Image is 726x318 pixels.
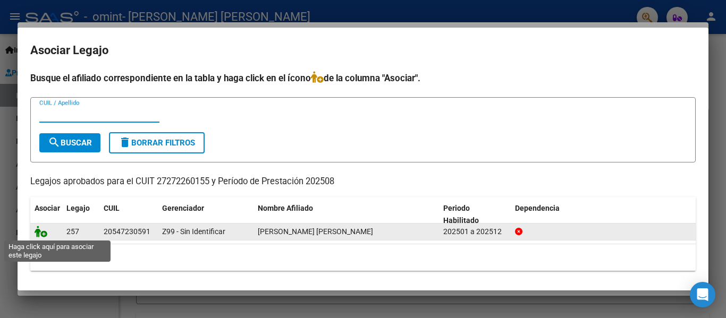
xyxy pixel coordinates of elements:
[30,244,696,271] div: 1 registros
[30,71,696,85] h4: Busque el afiliado correspondiente en la tabla y haga click en el ícono de la columna "Asociar".
[39,133,100,152] button: Buscar
[158,197,254,232] datatable-header-cell: Gerenciador
[258,227,373,236] span: LEIVA CIRO EZEQUIEL
[162,204,204,212] span: Gerenciador
[690,282,715,307] div: Open Intercom Messenger
[48,136,61,149] mat-icon: search
[511,197,696,232] datatable-header-cell: Dependencia
[30,175,696,188] p: Legajos aprobados para el CUIT 27272260155 y Período de Prestación 202508
[162,227,225,236] span: Z99 - Sin Identificar
[254,197,439,232] datatable-header-cell: Nombre Afiliado
[62,197,99,232] datatable-header-cell: Legajo
[104,226,150,238] div: 20547230591
[48,138,92,148] span: Buscar
[119,136,131,149] mat-icon: delete
[515,204,560,212] span: Dependencia
[66,204,90,212] span: Legajo
[439,197,511,232] datatable-header-cell: Periodo Habilitado
[443,226,506,238] div: 202501 a 202512
[30,197,62,232] datatable-header-cell: Asociar
[35,204,60,212] span: Asociar
[66,227,79,236] span: 257
[104,204,120,212] span: CUIL
[119,138,195,148] span: Borrar Filtros
[99,197,158,232] datatable-header-cell: CUIL
[443,204,479,225] span: Periodo Habilitado
[30,40,696,61] h2: Asociar Legajo
[109,132,205,153] button: Borrar Filtros
[258,204,313,212] span: Nombre Afiliado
